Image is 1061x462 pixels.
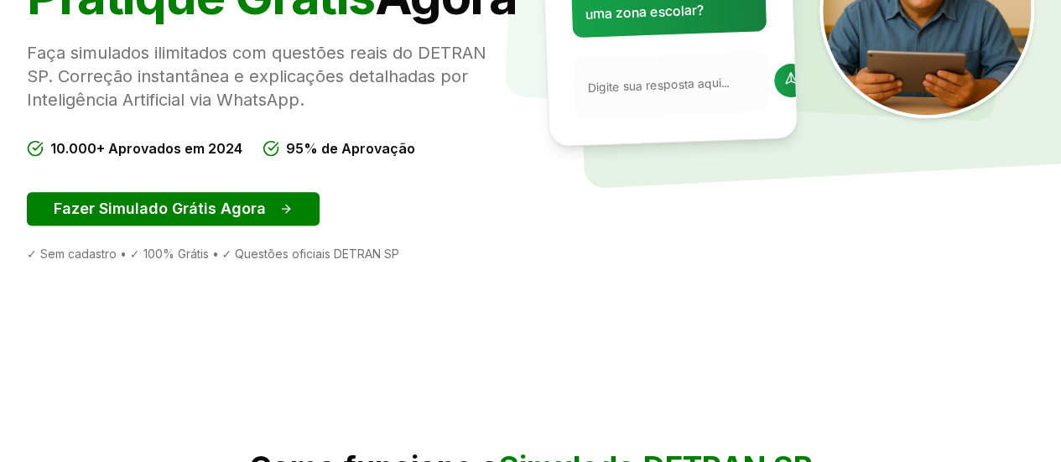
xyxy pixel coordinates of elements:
[587,73,764,96] input: Digite sua resposta aqui...
[27,192,320,226] button: Fazer Simulado Grátis Agora
[50,138,242,158] span: 10.000+ Aprovados em 2024
[27,246,517,262] div: ✓ Sem cadastro • ✓ 100% Grátis • ✓ Questões oficiais DETRAN SP
[27,41,517,112] p: Faça simulados ilimitados com questões reais do DETRAN SP. Correção instantânea e explicações det...
[286,138,415,158] span: 95% de Aprovação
